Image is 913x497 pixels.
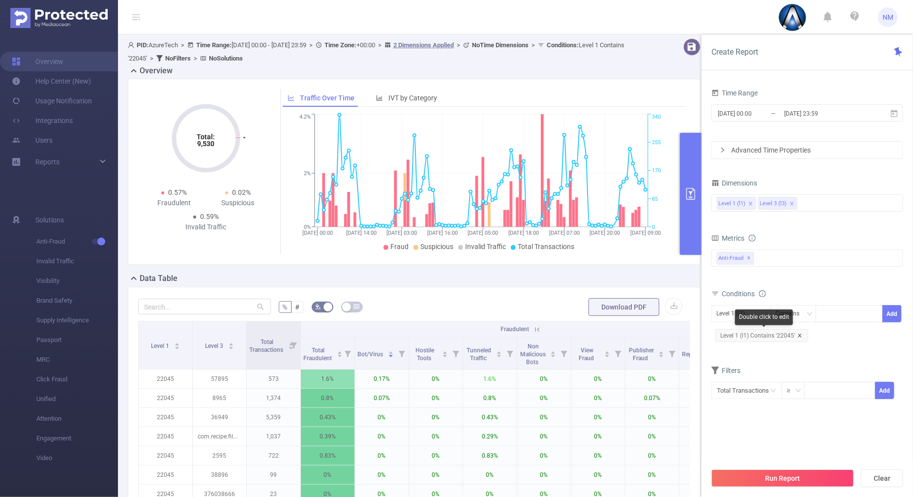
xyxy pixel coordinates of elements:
[790,201,795,207] i: icon: close
[409,446,463,465] p: 0%
[679,408,733,427] p: 0%
[497,353,502,356] i: icon: caret-down
[12,130,53,150] a: Users
[549,230,580,236] tspan: [DATE] 07:00
[128,42,137,48] i: icon: user
[36,448,118,468] span: Video
[36,271,118,291] span: Visibility
[463,370,517,388] p: 1.6%
[36,370,118,389] span: Click Fraud
[717,252,754,265] span: Anti-Fraud
[247,370,300,388] p: 573
[139,408,192,427] p: 22045
[883,305,902,322] button: Add
[735,310,793,325] div: Double click to edit
[12,71,91,91] a: Help Center (New)
[747,252,751,264] span: ✕
[760,197,787,210] div: Level 3 (l3)
[625,466,679,484] p: 0%
[36,311,118,330] span: Supply Intelligence
[579,347,596,362] span: View Fraud
[287,321,300,369] i: Filter menu
[658,350,664,356] div: Sort
[337,350,342,353] i: icon: caret-up
[679,466,733,484] p: 0%
[611,338,625,369] i: Filter menu
[228,345,234,348] i: icon: caret-down
[205,342,225,349] span: Level 3
[571,370,625,388] p: 0%
[625,408,679,427] p: 0%
[346,230,377,236] tspan: [DATE] 14:00
[247,427,300,446] p: 1,037
[395,338,409,369] i: Filter menu
[353,304,359,310] i: icon: table
[357,351,384,358] span: Bot/Virus
[315,304,321,310] i: icon: bg-colors
[665,338,679,369] i: Filter menu
[711,89,758,97] span: Time Range
[168,188,187,196] span: 0.57%
[442,353,448,356] i: icon: caret-down
[571,427,625,446] p: 0%
[517,466,571,484] p: 0%
[304,224,311,230] tspan: 0%
[209,55,243,62] b: No Solutions
[715,329,808,342] span: Level 1 (l1) Contains '22045'
[463,408,517,427] p: 0.43%
[508,230,539,236] tspan: [DATE] 18:00
[388,353,393,356] i: icon: caret-down
[521,343,546,366] span: Non Malicious Bots
[139,446,192,465] p: 22045
[151,342,171,349] span: Level 1
[463,466,517,484] p: 0%
[355,389,409,407] p: 0.07%
[301,466,354,484] p: 0%
[301,408,354,427] p: 0.43%
[337,350,343,356] div: Sort
[301,370,354,388] p: 1.6%
[36,291,118,311] span: Brand Safety
[140,65,173,77] h2: Overview
[193,389,246,407] p: 8965
[300,94,354,102] span: Traffic Over Time
[165,55,191,62] b: No Filters
[442,350,448,356] div: Sort
[416,347,435,362] span: Hostile Tools
[711,367,741,374] span: Filters
[652,224,655,230] tspan: 0
[517,408,571,427] p: 0%
[386,230,417,236] tspan: [DATE] 03:00
[551,353,556,356] i: icon: caret-down
[388,350,394,356] div: Sort
[193,446,246,465] p: 2595
[301,427,354,446] p: 0.39%
[659,350,664,353] i: icon: caret-up
[35,158,59,166] span: Reports
[605,350,610,353] i: icon: caret-up
[283,303,288,311] span: %
[795,388,801,395] i: icon: down
[719,197,746,210] div: Level 1 (l1)
[355,427,409,446] p: 0%
[288,94,295,101] i: icon: line-chart
[247,408,300,427] p: 5,359
[139,389,192,407] p: 22045
[748,201,753,207] i: icon: close
[468,230,498,236] tspan: [DATE] 05:00
[12,52,63,71] a: Overview
[36,330,118,350] span: Passport
[137,41,148,49] b: PID:
[228,342,234,344] i: icon: caret-up
[463,389,517,407] p: 0.8%
[409,427,463,446] p: 0%
[529,41,538,49] span: >
[247,466,300,484] p: 99
[390,243,409,250] span: Fraud
[196,41,232,49] b: Time Range:
[247,446,300,465] p: 722
[299,114,311,121] tspan: 4.2%
[35,152,59,172] a: Reports
[711,469,854,487] button: Run Report
[518,243,574,250] span: Total Transactions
